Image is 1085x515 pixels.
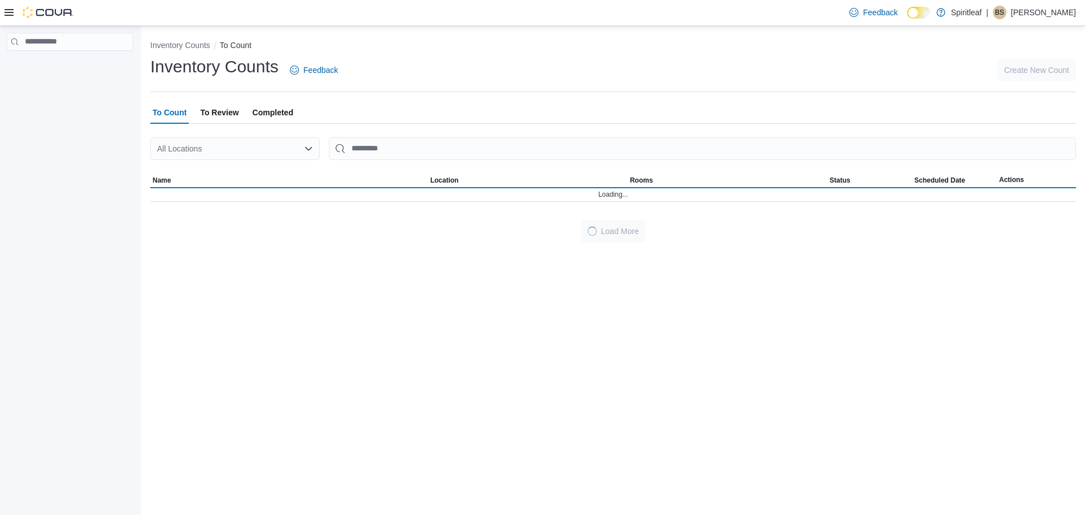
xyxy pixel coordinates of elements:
a: Feedback [845,1,902,24]
button: Status [827,174,912,187]
button: Create New Count [997,59,1076,81]
span: Actions [999,175,1024,184]
span: BS [995,6,1004,19]
span: Load More [601,226,639,237]
h1: Inventory Counts [150,55,279,78]
span: Loading [587,226,596,235]
span: Create New Count [1004,64,1069,76]
span: Scheduled Date [914,176,965,185]
span: Location [430,176,458,185]
button: Open list of options [304,144,313,153]
span: Status [830,176,850,185]
span: Name [153,176,171,185]
a: Feedback [285,59,342,81]
p: Spiritleaf [951,6,982,19]
button: LoadingLoad More [581,220,646,243]
span: Feedback [863,7,897,18]
nav: Complex example [7,53,133,80]
p: [PERSON_NAME] [1011,6,1076,19]
button: To Count [220,41,251,50]
input: This is a search bar. After typing your query, hit enter to filter the results lower in the page. [329,137,1076,160]
button: Name [150,174,428,187]
span: To Count [153,101,186,124]
img: Cova [23,7,73,18]
button: Inventory Counts [150,41,210,50]
button: Rooms [628,174,827,187]
button: Scheduled Date [912,174,997,187]
span: Rooms [630,176,653,185]
input: Dark Mode [907,7,931,19]
span: Feedback [303,64,338,76]
div: Beth S [993,6,1006,19]
span: To Review [200,101,238,124]
button: Location [428,174,627,187]
span: Loading... [598,190,628,199]
span: Completed [253,101,293,124]
p: | [986,6,988,19]
nav: An example of EuiBreadcrumbs [150,40,1076,53]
